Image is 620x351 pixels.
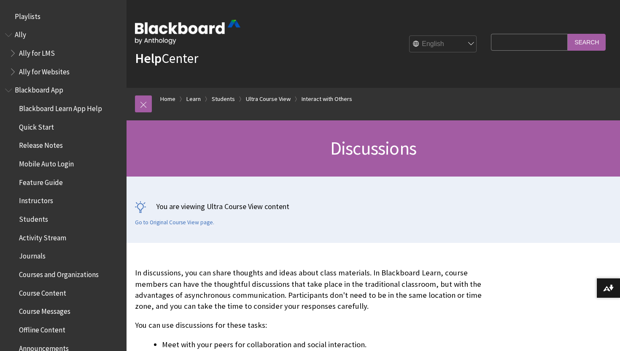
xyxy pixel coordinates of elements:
strong: Help [135,50,162,67]
span: Instructors [19,194,53,205]
span: Offline Content [19,323,65,334]
a: Ultra Course View [246,94,291,104]
p: You can use discussions for these tasks: [135,320,487,331]
span: Playlists [15,9,40,21]
span: Journals [19,249,46,261]
span: Mobile Auto Login [19,157,74,168]
span: Course Content [19,286,66,297]
span: Release Notes [19,139,63,150]
a: Go to Original Course View page. [135,219,214,226]
span: Course Messages [19,305,70,316]
span: Blackboard Learn App Help [19,101,102,113]
span: Courses and Organizations [19,267,99,279]
span: Discussions [330,136,416,160]
img: Blackboard by Anthology [135,20,240,44]
span: Quick Start [19,120,54,131]
p: You are viewing Ultra Course View content [135,201,612,212]
p: In discussions, you can share thoughts and ideas about class materials. In Blackboard Learn, cour... [135,267,487,312]
span: Blackboard App [15,83,63,95]
span: Ally for LMS [19,46,55,57]
span: Students [19,212,48,223]
a: HelpCenter [135,50,198,67]
li: Meet with your peers for collaboration and social interaction. [162,339,487,351]
input: Search [568,34,606,50]
nav: Book outline for Anthology Ally Help [5,28,121,79]
a: Learn [186,94,201,104]
a: Interact with Others [302,94,352,104]
span: Feature Guide [19,175,63,187]
nav: Book outline for Playlists [5,9,121,24]
a: Students [212,94,235,104]
a: Home [160,94,175,104]
span: Activity Stream [19,231,66,242]
span: Ally for Websites [19,65,70,76]
select: Site Language Selector [410,36,477,53]
span: Ally [15,28,26,39]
